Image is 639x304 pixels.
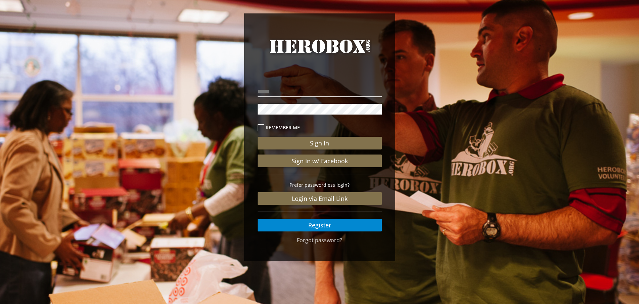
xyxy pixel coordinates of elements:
[258,155,382,167] a: Sign In w/ Facebook
[297,236,342,244] a: Forgot password?
[258,137,382,149] button: Sign In
[258,192,382,205] a: Login via Email Link
[258,181,382,189] p: Prefer passwordless login?
[258,124,382,131] label: Remember me
[258,219,382,231] a: Register
[258,37,382,68] a: HeroBox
